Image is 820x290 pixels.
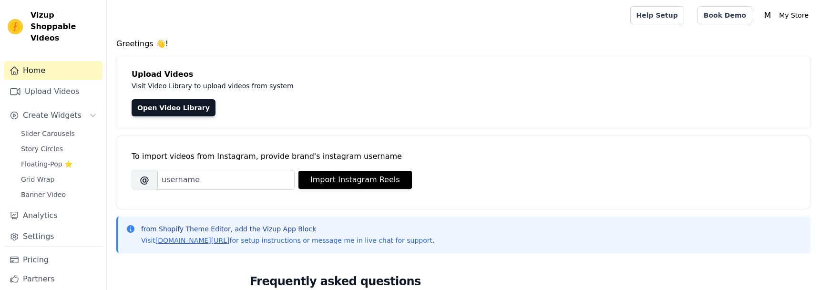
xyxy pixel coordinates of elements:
[775,7,812,24] p: My Store
[630,6,684,24] a: Help Setup
[4,227,102,246] a: Settings
[15,142,102,155] a: Story Circles
[132,80,559,92] p: Visit Video Library to upload videos from system
[157,170,295,190] input: username
[4,61,102,80] a: Home
[21,175,54,184] span: Grid Wrap
[21,159,72,169] span: Floating-Pop ⭐
[116,38,810,50] h4: Greetings 👋!
[15,127,102,140] a: Slider Carousels
[21,129,75,138] span: Slider Carousels
[23,110,82,121] span: Create Widgets
[4,269,102,289] a: Partners
[760,7,812,24] button: M My Store
[21,144,63,154] span: Story Circles
[15,173,102,186] a: Grid Wrap
[155,237,230,244] a: [DOMAIN_NAME][URL]
[4,250,102,269] a: Pricing
[697,6,752,24] a: Book Demo
[132,69,795,80] h4: Upload Videos
[8,19,23,34] img: Vizup
[132,99,215,116] a: Open Video Library
[141,224,434,234] p: from Shopify Theme Editor, add the Vizup App Block
[21,190,66,199] span: Banner Video
[141,236,434,245] p: Visit for setup instructions or message me in live chat for support.
[15,188,102,201] a: Banner Video
[132,151,795,162] div: To import videos from Instagram, provide brand's instagram username
[4,106,102,125] button: Create Widgets
[764,10,771,20] text: M
[15,157,102,171] a: Floating-Pop ⭐
[4,82,102,101] a: Upload Videos
[31,10,99,44] span: Vizup Shoppable Videos
[132,170,157,190] span: @
[298,171,412,189] button: Import Instagram Reels
[4,206,102,225] a: Analytics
